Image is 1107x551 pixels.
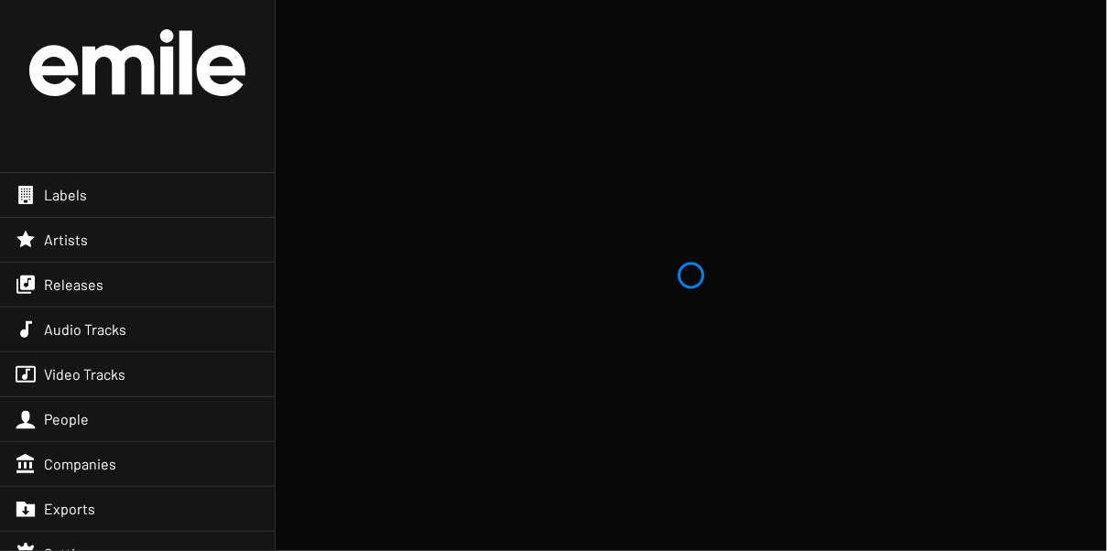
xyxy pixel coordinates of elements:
img: grand-official-logo.svg [29,29,245,96]
span: Video Tracks [44,365,125,384]
span: Labels [44,186,87,204]
span: Audio Tracks [44,320,126,339]
span: Companies [44,455,116,473]
span: People [44,410,89,428]
span: Releases [44,275,103,294]
span: Exports [44,500,95,518]
span: Artists [44,231,88,249]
